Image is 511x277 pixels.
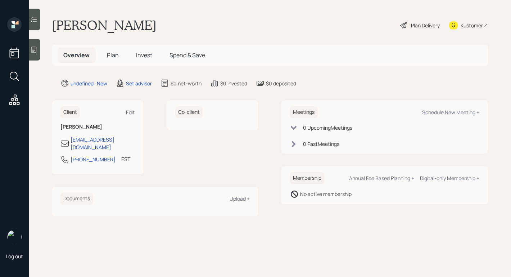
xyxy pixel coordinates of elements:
h1: [PERSON_NAME] [52,17,157,33]
img: robby-grisanti-headshot.png [7,230,22,244]
div: [PHONE_NUMBER] [71,156,116,163]
h6: Documents [60,193,93,205]
div: Kustomer [461,22,483,29]
h6: Co-client [175,106,203,118]
div: undefined · New [71,80,107,87]
div: Edit [126,109,135,116]
h6: Membership [290,172,324,184]
div: 0 Past Meeting s [303,140,339,148]
h6: [PERSON_NAME] [60,124,135,130]
div: Plan Delivery [411,22,440,29]
span: Plan [107,51,119,59]
div: 0 Upcoming Meeting s [303,124,352,131]
div: $0 deposited [266,80,296,87]
div: Schedule New Meeting + [422,109,479,116]
h6: Client [60,106,80,118]
h6: Meetings [290,106,317,118]
div: No active membership [300,190,352,198]
span: Invest [136,51,152,59]
div: $0 net-worth [171,80,202,87]
span: Overview [63,51,90,59]
div: Upload + [230,195,250,202]
div: EST [121,155,130,163]
div: Digital-only Membership + [420,175,479,182]
div: Annual Fee Based Planning + [349,175,414,182]
div: Log out [6,253,23,260]
div: Set advisor [126,80,152,87]
div: [EMAIL_ADDRESS][DOMAIN_NAME] [71,136,135,151]
span: Spend & Save [169,51,205,59]
div: $0 invested [220,80,247,87]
